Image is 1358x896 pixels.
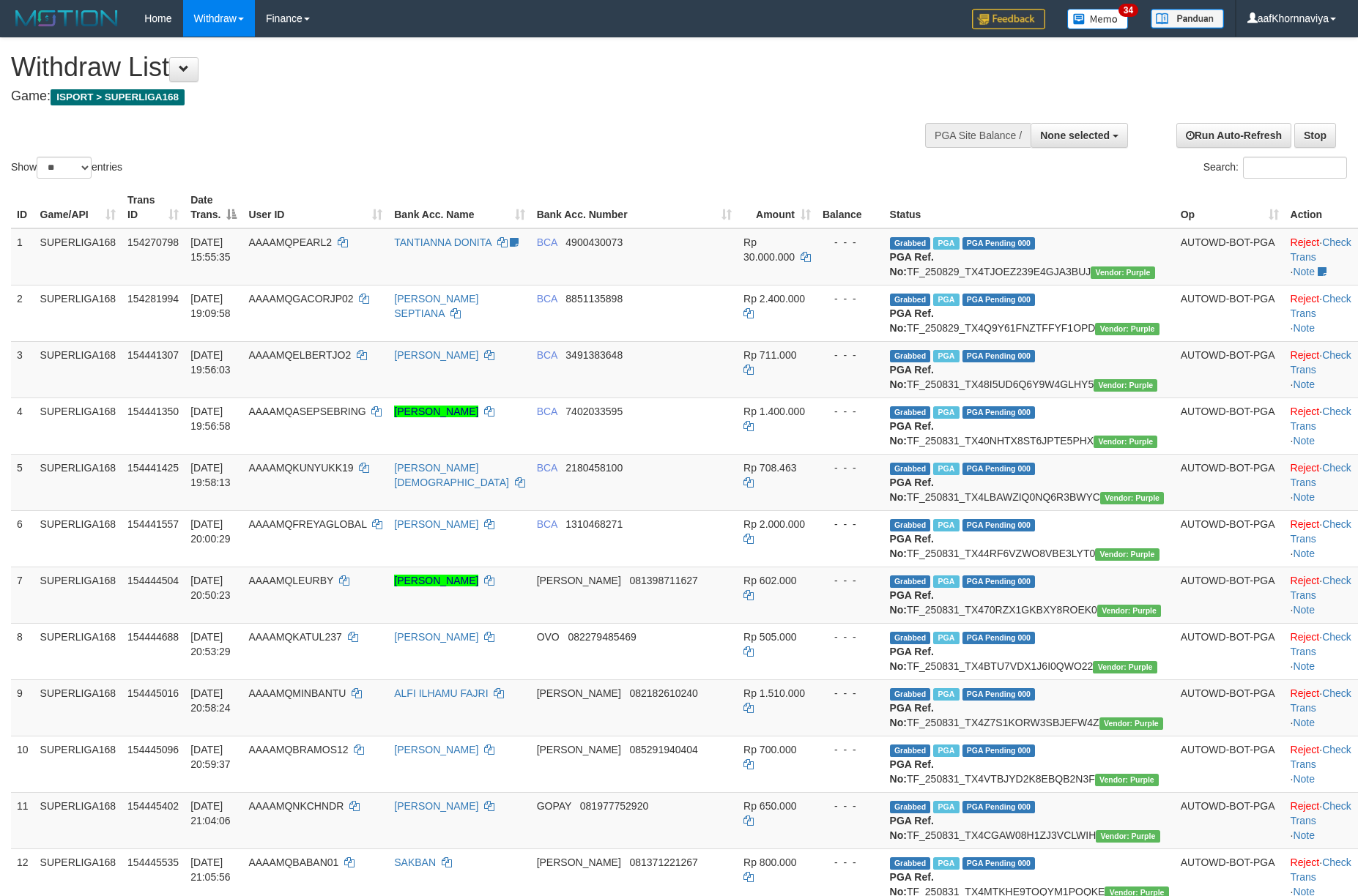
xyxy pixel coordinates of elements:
[11,157,122,179] label: Show entries
[933,688,959,701] span: Marked by aafheankoy
[1175,341,1285,397] td: AUTOWD-BOT-PGA
[1291,406,1351,432] a: Check Trans
[1291,744,1320,755] a: Reject
[242,187,388,228] th: User ID: activate to sort column ascending
[127,349,179,361] span: 154441307
[11,53,891,82] h1: Withdraw List
[537,631,560,643] span: OVO
[933,406,959,419] span: Marked by aafsoycanthlai
[1175,736,1285,792] td: AUTOWD-BOT-PGA
[1291,575,1351,601] a: Check Trans
[890,519,931,531] span: Grabbed
[884,454,1175,510] td: TF_250831_TX4LBAWZIQ0NQ6R3BWYC
[933,857,959,870] span: Marked by aafheankoy
[1243,157,1347,179] input: Search:
[1095,548,1159,561] span: Vendor URL: https://trx4.1velocity.biz
[1175,187,1285,228] th: Op: activate to sort column ascending
[127,631,179,643] span: 154444688
[394,800,478,812] a: [PERSON_NAME]
[190,575,231,601] span: [DATE] 20:50:23
[248,462,353,474] span: AAAAMQKUNYUKK19
[962,350,1036,362] span: PGA Pending
[1293,266,1315,277] a: Note
[394,687,488,699] a: ALFI ILHAMU FAJRI
[1293,604,1315,616] a: Note
[1291,406,1320,417] a: Reject
[190,518,231,545] span: [DATE] 20:00:29
[933,575,959,588] span: Marked by aafounsreynich
[37,157,92,179] select: Showentries
[890,294,931,306] span: Grabbed
[11,679,34,736] td: 9
[884,736,1175,792] td: TF_250831_TX4VTBJYD2K8EBQB2N3F
[890,815,934,841] b: PGA Ref. No:
[537,575,621,586] span: [PERSON_NAME]
[743,800,796,812] span: Rp 650.000
[890,744,931,757] span: Grabbed
[743,406,805,417] span: Rp 1.400.000
[1175,567,1285,623] td: AUTOWD-BOT-PGA
[890,857,931,870] span: Grabbed
[190,856,231,883] span: [DATE] 21:05:56
[1151,9,1224,29] img: panduan.png
[1291,856,1320,868] a: Reject
[738,187,817,228] th: Amount: activate to sort column ascending
[190,349,231,376] span: [DATE] 19:56:03
[537,744,621,755] span: [PERSON_NAME]
[962,744,1036,757] span: PGA Pending
[11,7,122,29] img: MOTION_logo.png
[394,744,478,755] a: [PERSON_NAME]
[190,462,231,488] span: [DATE] 19:58:13
[537,293,557,305] span: BCA
[248,406,366,417] span: AAAAMQASEPSEBRING
[890,364,934,390] b: PGA Ref. No:
[890,350,931,362] span: Grabbed
[743,856,796,868] span: Rp 800.000
[1118,4,1138,17] span: 34
[1291,462,1351,488] a: Check Trans
[1293,829,1315,841] a: Note
[568,631,636,643] span: Copy 082279485469 to clipboard
[127,687,179,699] span: 154445016
[537,462,557,474] span: BCA
[1175,285,1285,341] td: AUTOWD-BOT-PGA
[933,744,959,757] span: Marked by aafheankoy
[531,187,738,228] th: Bank Acc. Number: activate to sort column ascending
[1293,322,1315,334] a: Note
[823,855,878,870] div: - - -
[565,236,623,248] span: Copy 4900430073 to clipboard
[248,575,333,586] span: AAAAMQLEURBY
[823,630,878,644] div: - - -
[1293,435,1315,447] a: Note
[11,792,34,848] td: 11
[248,293,353,305] span: AAAAMQGACORJP02
[51,89,185,105] span: ISPORT > SUPERLIGA168
[565,406,623,417] span: Copy 7402033595 to clipboard
[11,623,34,679] td: 8
[394,236,491,248] a: TANTIANNA DONITA
[394,575,478,586] a: [PERSON_NAME]
[11,567,34,623] td: 7
[743,349,796,361] span: Rp 711.000
[1175,228,1285,285] td: AUTOWD-BOT-PGA
[34,341,122,397] td: SUPERLIGA168
[127,406,179,417] span: 154441350
[185,187,242,228] th: Date Trans.: activate to sort column descending
[1097,605,1161,617] span: Vendor URL: https://trx4.1velocity.biz
[890,420,934,447] b: PGA Ref. No:
[1291,349,1351,376] a: Check Trans
[190,744,231,770] span: [DATE] 20:59:37
[884,623,1175,679] td: TF_250831_TX4BTU7VDX1J6I0QWO22
[884,187,1175,228] th: Status
[34,679,122,736] td: SUPERLIGA168
[972,9,1045,29] img: Feedback.jpg
[890,688,931,701] span: Grabbed
[122,187,185,228] th: Trans ID: activate to sort column ascending
[11,510,34,567] td: 6
[565,462,623,474] span: Copy 2180458100 to clipboard
[743,293,805,305] span: Rp 2.400.000
[11,397,34,454] td: 4
[34,792,122,848] td: SUPERLIGA168
[1091,266,1154,279] span: Vendor URL: https://trx4.1velocity.biz
[34,567,122,623] td: SUPERLIGA168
